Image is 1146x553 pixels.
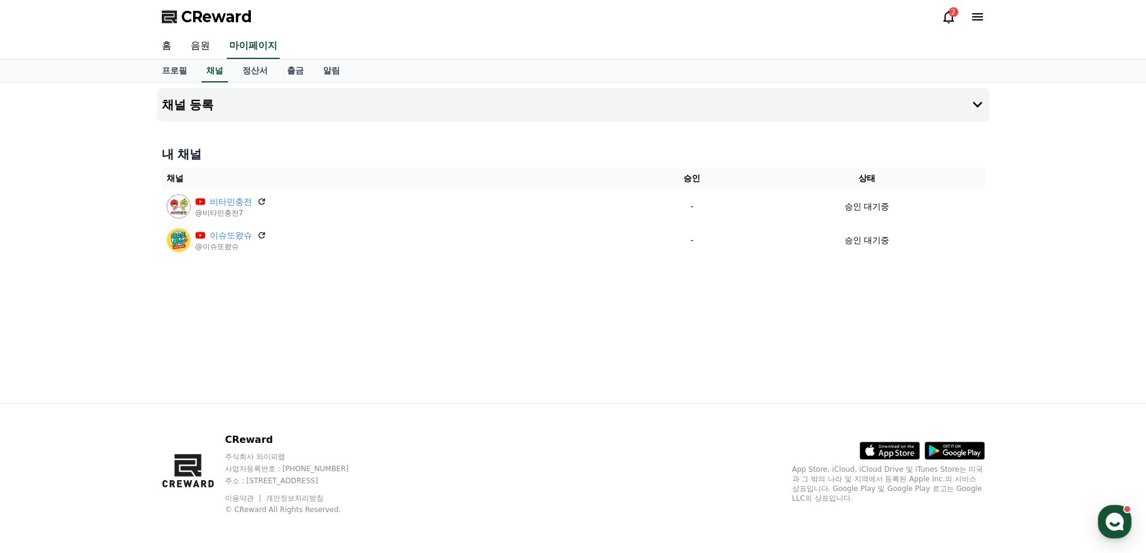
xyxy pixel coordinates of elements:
a: 채널 [202,60,228,82]
p: CReward [225,433,372,447]
span: CReward [181,7,252,26]
p: - [639,234,744,247]
p: 승인 대기중 [845,234,889,247]
a: 이용약관 [225,494,263,502]
th: 상태 [749,167,984,190]
p: © CReward All Rights Reserved. [225,505,372,514]
th: 승인 [635,167,749,190]
a: 홈 [152,34,181,59]
button: 채널 등록 [157,88,990,122]
h4: 내 채널 [162,146,985,162]
a: 마이페이지 [227,34,280,59]
span: 설정 [186,400,200,409]
a: 프로필 [152,60,197,82]
a: 알림 [313,60,350,82]
a: 비타민충전 [210,196,252,208]
a: 정산서 [233,60,277,82]
p: 주소 : [STREET_ADDRESS] [225,476,372,486]
span: 홈 [38,400,45,409]
a: 대화 [79,382,155,412]
p: - [639,200,744,213]
p: 주식회사 와이피랩 [225,452,372,462]
h4: 채널 등록 [162,98,214,111]
a: 설정 [155,382,231,412]
p: App Store, iCloud, iCloud Drive 및 iTunes Store는 미국과 그 밖의 나라 및 지역에서 등록된 Apple Inc.의 서비스 상표입니다. Goo... [792,465,985,503]
th: 채널 [162,167,635,190]
a: 2 [941,10,956,24]
a: 이슈또왔슈 [210,229,252,242]
p: 승인 대기중 [845,200,889,213]
span: 대화 [110,400,125,410]
img: 이슈또왔슈 [167,228,191,252]
img: 비타민충전 [167,194,191,218]
a: CReward [162,7,252,26]
a: 홈 [4,382,79,412]
p: 사업자등록번호 : [PHONE_NUMBER] [225,464,372,474]
p: @비타민충전7 [196,208,266,218]
div: 2 [949,7,958,17]
a: 개인정보처리방침 [266,494,324,502]
a: 출금 [277,60,313,82]
p: @이슈또왔슈 [196,242,266,252]
a: 음원 [181,34,220,59]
